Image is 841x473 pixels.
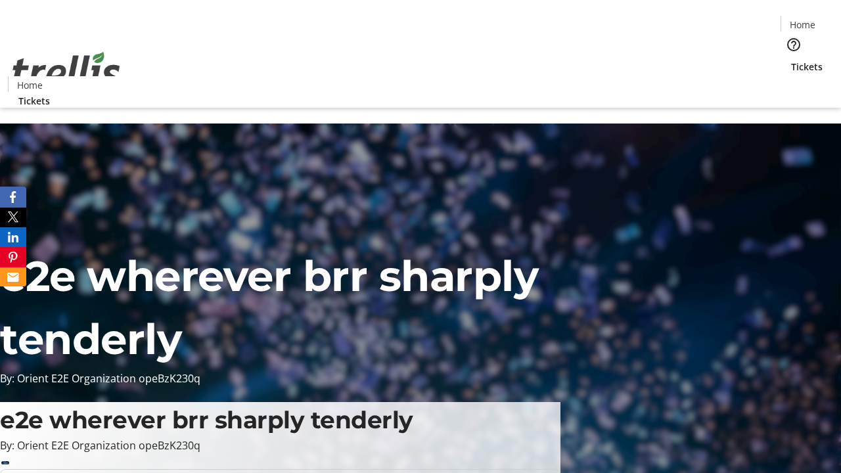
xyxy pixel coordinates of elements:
[8,37,125,103] img: Orient E2E Organization opeBzK230q's Logo
[791,60,823,74] span: Tickets
[781,18,823,32] a: Home
[781,32,807,58] button: Help
[17,78,43,92] span: Home
[18,94,50,108] span: Tickets
[781,74,807,100] button: Cart
[781,60,833,74] a: Tickets
[790,18,815,32] span: Home
[9,78,51,92] a: Home
[8,94,60,108] a: Tickets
